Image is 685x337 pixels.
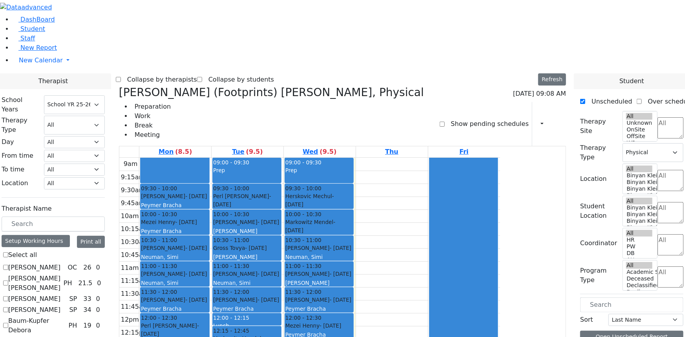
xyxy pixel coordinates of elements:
div: 21.5 [77,279,94,288]
span: 12:00 - 12:15 [213,315,249,321]
a: Staff [13,35,35,42]
span: 10:30 - 11:00 [213,236,249,244]
option: OnSite [626,126,652,133]
option: WP [626,140,652,146]
option: Declassified [626,282,652,289]
label: Coordinator [580,239,617,248]
a: September 9, 2025 [230,146,264,157]
label: Unscheduled [585,95,632,108]
span: 09:30 - 10:00 [285,184,321,192]
div: Peymer Bracha [141,201,208,209]
a: New Calendar [13,53,685,68]
option: Deceased [626,275,652,282]
div: Peymer Bracha [141,305,208,313]
div: 9:45am [119,199,146,208]
div: Peymer Bracha [213,305,281,313]
div: Peymer Bracha [285,305,353,313]
li: Meeting [132,130,171,140]
div: [PERSON_NAME] [285,296,353,304]
div: Perl [PERSON_NAME] [213,192,281,208]
option: All [626,166,652,172]
span: - [DATE] [285,219,335,233]
label: Collapse by therapists [121,73,197,86]
div: 0 [95,305,102,315]
span: - [DATE] [258,297,279,303]
option: Binyan Klein 3 [626,186,652,192]
label: Sort [580,315,593,324]
div: 12pm [119,315,141,324]
option: All [626,262,652,269]
span: 09:00 - 09:30 [285,159,321,166]
option: Binyan Klein 4 [626,211,652,218]
span: 11:00 - 11:30 [141,262,177,270]
label: To time [2,165,24,174]
div: 11am [119,263,141,273]
div: 9:15am [119,173,146,182]
textarea: Search [658,202,683,223]
span: 10:00 - 10:30 [141,210,177,218]
option: All [626,198,652,204]
button: Refresh [538,73,566,86]
option: All [626,113,652,120]
input: Search [580,297,683,312]
span: - [DATE] [185,297,207,303]
label: Therapy Site [580,117,618,136]
textarea: Search [658,266,683,288]
div: [PERSON_NAME] [213,270,281,278]
option: All [626,230,652,237]
option: AH [626,257,652,263]
label: (9.5) [246,147,263,157]
option: Binyan Klein 4 [626,179,652,186]
option: DB [626,250,652,257]
li: Preparation [132,102,171,111]
span: 11:30 - 12:00 [285,288,321,296]
a: New Report [13,44,57,51]
span: 09:30 - 10:00 [213,184,249,192]
div: 26 [82,263,93,272]
label: [PERSON_NAME] [8,294,60,304]
label: Location [580,174,607,184]
div: Neuman, Simi [213,279,281,287]
span: - [DATE] [258,271,279,277]
span: - [DATE] [185,193,207,199]
label: Therapy Type [2,116,39,135]
label: Therapist Name [2,204,52,213]
div: [PERSON_NAME] [141,270,208,278]
div: 0 [95,263,102,272]
span: 10:30 - 11:00 [141,236,177,244]
div: Delete [561,118,566,130]
div: SP [66,305,80,315]
label: [PERSON_NAME] [8,263,60,272]
span: 11:00 - 11:30 [213,262,249,270]
option: Binyan Klein 3 [626,218,652,224]
span: DashBoard [20,16,55,23]
label: Location [2,179,28,188]
div: Prep [285,166,353,174]
li: Break [132,121,171,130]
span: 11:00 - 11:30 [285,262,321,270]
div: OC [65,263,80,272]
span: - [DATE] [320,322,341,329]
label: School Years [2,95,39,114]
a: September 8, 2025 [157,146,194,157]
div: Setup Working Hours [2,235,70,247]
div: [PERSON_NAME] [213,227,281,235]
div: Markowitz Mendel [285,218,353,234]
span: - [DATE] [245,245,267,251]
label: (8.5) [175,147,192,157]
label: Program Type [580,266,618,285]
div: 33 [82,294,93,304]
span: 10:00 - 10:30 [285,210,321,218]
label: [PERSON_NAME] [8,305,60,315]
span: Student [619,77,644,86]
span: Staff [20,35,35,42]
label: Student Location [580,202,618,220]
label: (9.5) [320,147,337,157]
span: New Calendar [19,56,63,64]
div: 11:30am [119,289,151,299]
div: 34 [82,305,93,315]
option: Unknown [626,120,652,126]
a: September 12, 2025 [458,146,470,157]
span: - [DATE] [141,322,199,337]
div: Setup [554,117,558,131]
